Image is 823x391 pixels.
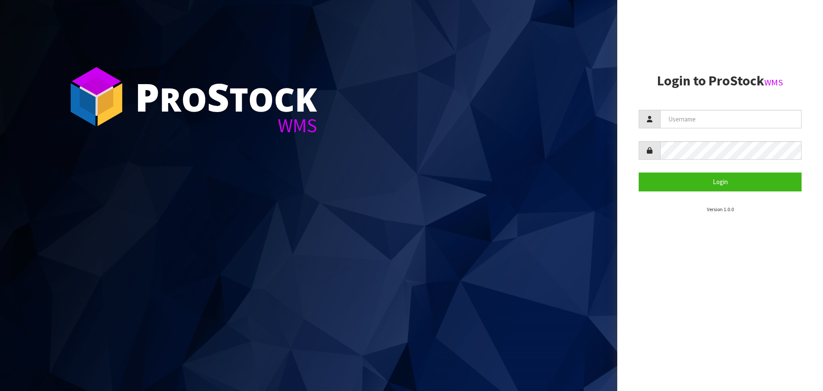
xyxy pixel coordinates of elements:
[135,77,317,116] div: ro tock
[764,77,783,88] small: WMS
[707,206,734,212] small: Version 1.0.0
[639,173,802,191] button: Login
[207,70,229,123] span: S
[660,110,802,128] input: Username
[135,70,159,123] span: P
[135,116,317,135] div: WMS
[64,64,129,129] img: ProStock Cube
[639,73,802,88] h2: Login to ProStock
